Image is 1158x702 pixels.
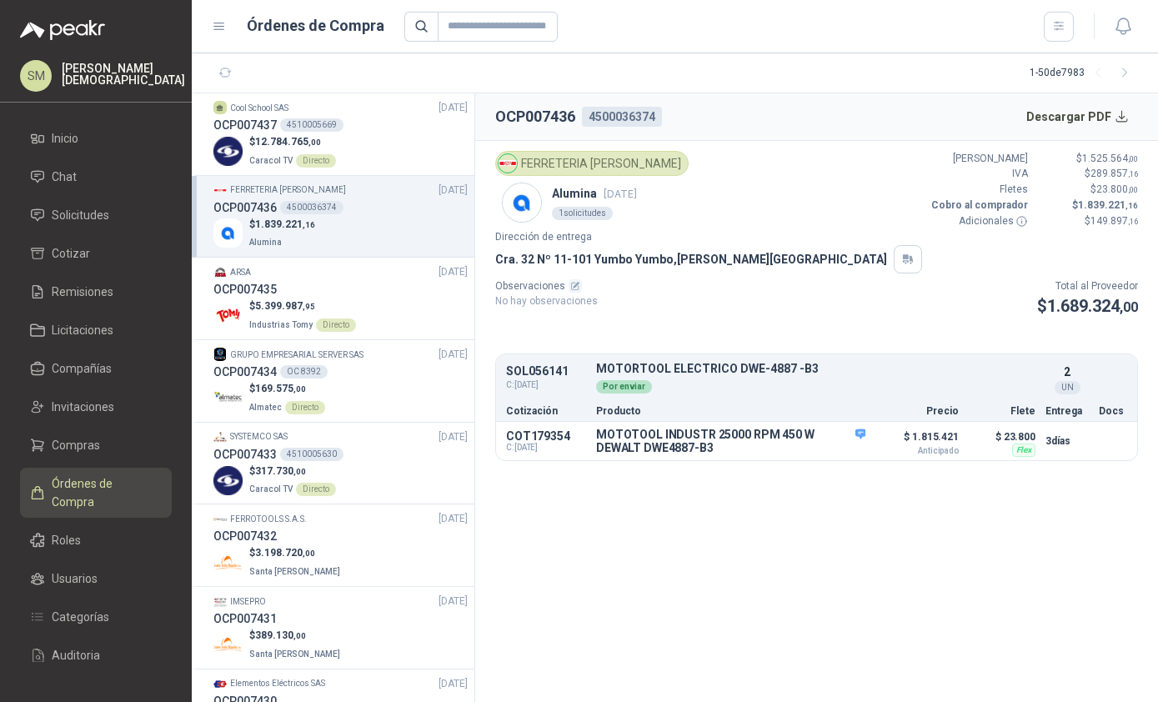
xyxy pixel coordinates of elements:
[230,102,288,115] p: Cool School SAS
[582,107,662,127] div: 4500036374
[495,229,1138,245] p: Dirección de entrega
[1030,60,1138,87] div: 1 - 50 de 7983
[1038,213,1138,229] p: $
[495,278,598,294] p: Observaciones
[1120,299,1138,315] span: ,00
[596,380,652,394] div: Por enviar
[20,314,172,346] a: Licitaciones
[928,182,1028,198] p: Fletes
[213,630,243,659] img: Company Logo
[439,676,468,692] span: [DATE]
[213,100,468,168] a: Cool School SAS[DATE] OCP0074374510005669Company Logo$12.784.765,00Caracol TVDirecto
[249,464,336,479] p: $
[499,154,517,173] img: Company Logo
[1038,182,1138,198] p: $
[316,318,356,332] div: Directo
[213,595,227,609] img: Company Logo
[20,391,172,423] a: Invitaciones
[249,567,340,576] span: Santa [PERSON_NAME]
[20,20,105,40] img: Logo peakr
[1064,363,1070,381] p: 2
[249,628,343,644] p: $
[213,677,227,690] img: Company Logo
[928,213,1028,229] p: Adicionales
[1128,154,1138,163] span: ,00
[928,166,1028,182] p: IVA
[20,601,172,633] a: Categorías
[308,138,321,147] span: ,00
[52,398,114,416] span: Invitaciones
[495,105,575,128] h2: OCP007436
[1047,296,1138,316] span: 1.689.324
[249,217,315,233] p: $
[439,347,468,363] span: [DATE]
[20,123,172,154] a: Inicio
[296,483,336,496] div: Directo
[255,465,306,477] span: 317.730
[1012,444,1035,457] div: Flex
[230,348,363,362] p: GRUPO EMPRESARIAL SERVER SAS
[495,151,689,176] div: FERRETERIA [PERSON_NAME]
[596,363,1035,375] p: MOTORTOOL ELECTRICO DWE-4887 -B3
[1090,215,1138,227] span: 149.897
[20,563,172,594] a: Usuarios
[213,347,468,415] a: Company LogoGRUPO EMPRESARIAL SERVER SAS[DATE] OCP007434OC 8392Company Logo$169.575,00AlmatecDirecto
[503,183,541,222] img: Company Logo
[1090,168,1138,179] span: 289.857
[1078,199,1138,211] span: 1.839.221
[255,300,315,312] span: 5.399.987
[249,298,356,314] p: $
[280,201,343,214] div: 4500036374
[1037,293,1138,319] p: $
[928,198,1028,213] p: Cobro al comprador
[249,320,313,329] span: Industrias Tomy
[552,184,637,203] p: Alumina
[1038,198,1138,213] p: $
[439,511,468,527] span: [DATE]
[213,466,243,495] img: Company Logo
[213,513,227,526] img: Company Logo
[439,594,468,609] span: [DATE]
[249,156,293,165] span: Caracol TV
[255,136,321,148] span: 12.784.765
[213,445,277,464] h3: OCP007433
[875,406,959,416] p: Precio
[293,631,306,640] span: ,00
[1045,406,1089,416] p: Entrega
[506,379,586,392] span: C: [DATE]
[1128,169,1138,178] span: ,16
[20,468,172,518] a: Órdenes de Compra
[506,429,586,443] p: COT179354
[249,649,340,659] span: Santa [PERSON_NAME]
[255,218,315,230] span: 1.839.221
[439,264,468,280] span: [DATE]
[1037,278,1138,294] p: Total al Proveedor
[255,629,306,641] span: 389.130
[52,168,77,186] span: Chat
[255,383,306,394] span: 169.575
[875,447,959,455] span: Anticipado
[213,511,468,579] a: Company LogoFERROTOOLS S.A.S.[DATE] OCP007432Company Logo$3.198.720,00Santa [PERSON_NAME]
[1055,381,1080,394] div: UN
[1128,185,1138,194] span: ,00
[52,436,100,454] span: Compras
[213,183,227,197] img: Company Logo
[293,384,306,394] span: ,00
[1099,406,1127,416] p: Docs
[439,100,468,116] span: [DATE]
[52,608,109,626] span: Categorías
[249,484,293,494] span: Caracol TV
[62,63,185,86] p: [PERSON_NAME] [DEMOGRAPHIC_DATA]
[230,183,346,197] p: FERRETERIA [PERSON_NAME]
[52,244,90,263] span: Cotizar
[255,547,315,559] span: 3.198.720
[213,594,468,662] a: Company LogoIMSEPRO[DATE] OCP007431Company Logo$389.130,00Santa [PERSON_NAME]
[213,198,277,217] h3: OCP007436
[249,238,282,247] span: Alumina
[247,14,384,38] h1: Órdenes de Compra
[213,183,468,251] a: Company LogoFERRETERIA [PERSON_NAME][DATE] OCP0074364500036374Company Logo$1.839.221,16Alumina
[1128,217,1138,226] span: ,16
[52,206,109,224] span: Solicitudes
[52,283,113,301] span: Remisiones
[1045,431,1089,451] p: 3 días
